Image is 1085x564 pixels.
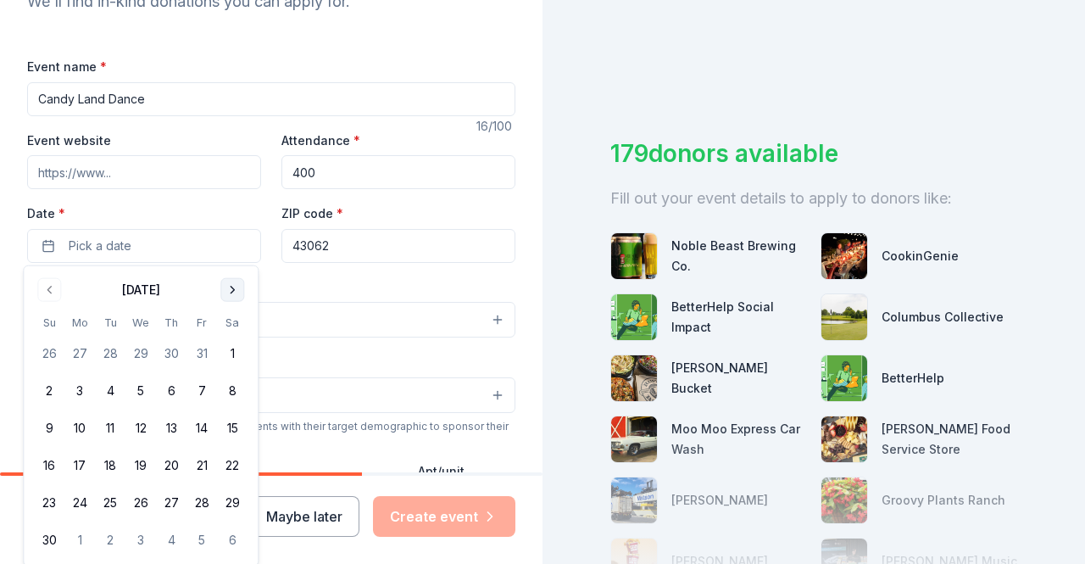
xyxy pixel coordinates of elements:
[281,132,360,149] label: Attendance
[34,314,64,332] th: Sunday
[821,294,867,340] img: photo for Columbus Collective
[186,525,217,556] button: 5
[64,450,95,481] button: 17
[217,376,248,406] button: 8
[64,413,95,444] button: 10
[34,450,64,481] button: 16
[34,376,64,406] button: 2
[95,450,125,481] button: 18
[125,338,156,369] button: 29
[821,355,867,401] img: photo for BetterHelp
[186,338,217,369] button: 31
[156,338,186,369] button: 30
[27,59,107,75] label: Event name
[217,525,248,556] button: 6
[27,205,261,222] label: Date
[27,155,261,189] input: https://www...
[95,338,125,369] button: 28
[34,338,64,369] button: 26
[125,488,156,518] button: 26
[217,314,248,332] th: Saturday
[156,376,186,406] button: 6
[64,314,95,332] th: Monday
[217,488,248,518] button: 29
[95,413,125,444] button: 11
[156,413,186,444] button: 13
[27,229,261,263] button: Pick a date
[476,116,515,137] div: 16 /100
[186,450,217,481] button: 21
[671,358,807,399] div: [PERSON_NAME] Bucket
[611,233,657,279] img: photo for Noble Beast Brewing Co.
[610,185,1017,212] div: Fill out your event details to apply to donors like:
[281,155,515,189] input: 20
[220,278,244,302] button: Go to next month
[125,525,156,556] button: 3
[821,233,867,279] img: photo for CookinGenie
[64,376,95,406] button: 3
[611,294,657,340] img: photo for BetterHelp Social Impact
[95,376,125,406] button: 4
[27,82,515,116] input: Spring Fundraiser
[27,377,515,413] button: Select
[217,413,248,444] button: 15
[671,297,807,338] div: BetterHelp Social Impact
[64,525,95,556] button: 1
[882,246,959,266] div: CookinGenie
[95,488,125,518] button: 25
[186,488,217,518] button: 28
[281,205,343,222] label: ZIP code
[281,229,515,263] input: 12345 (U.S. only)
[34,525,64,556] button: 30
[27,132,111,149] label: Event website
[125,450,156,481] button: 19
[37,278,61,302] button: Go to previous month
[186,314,217,332] th: Friday
[34,488,64,518] button: 23
[217,450,248,481] button: 22
[217,338,248,369] button: 1
[156,488,186,518] button: 27
[125,376,156,406] button: 5
[610,136,1017,171] div: 179 donors available
[27,302,515,338] button: Select
[27,420,515,447] div: We use this information to help brands find events with their target demographic to sponsor their...
[882,368,944,388] div: BetterHelp
[95,525,125,556] button: 2
[671,236,807,276] div: Noble Beast Brewing Co.
[69,236,131,256] span: Pick a date
[249,496,359,537] button: Maybe later
[882,307,1004,327] div: Columbus Collective
[34,413,64,444] button: 9
[611,355,657,401] img: photo for Rusty Bucket
[418,463,465,480] label: Apt/unit
[125,413,156,444] button: 12
[186,376,217,406] button: 7
[125,314,156,332] th: Wednesday
[122,280,160,300] div: [DATE]
[64,338,95,369] button: 27
[156,314,186,332] th: Thursday
[156,450,186,481] button: 20
[186,413,217,444] button: 14
[64,488,95,518] button: 24
[95,314,125,332] th: Tuesday
[156,525,186,556] button: 4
